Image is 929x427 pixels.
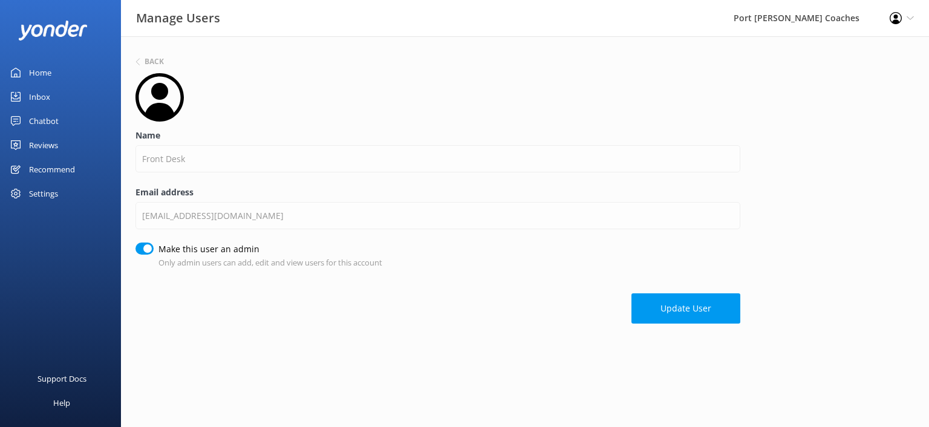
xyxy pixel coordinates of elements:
[18,21,88,41] img: yonder-white-logo.png
[29,109,59,133] div: Chatbot
[631,293,740,324] button: Update User
[135,58,164,65] button: Back
[135,186,740,199] label: Email address
[158,256,382,269] p: Only admin users can add, edit and view users for this account
[29,157,75,181] div: Recommend
[145,58,164,65] h6: Back
[158,243,376,256] label: Make this user an admin
[135,202,740,229] input: Email
[29,85,50,109] div: Inbox
[53,391,70,415] div: Help
[135,129,740,142] label: Name
[29,60,51,85] div: Home
[135,145,740,172] input: Name
[29,133,58,157] div: Reviews
[136,8,220,28] h3: Manage Users
[37,367,86,391] div: Support Docs
[29,181,58,206] div: Settings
